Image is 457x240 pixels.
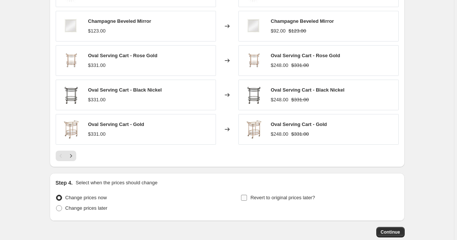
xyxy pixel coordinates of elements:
[65,195,107,200] span: Change prices now
[88,87,162,93] span: Oval Serving Cart - Black Nickel
[75,179,157,187] p: Select when the prices should change
[291,96,309,104] strike: $331.00
[271,96,288,104] div: $248.00
[88,27,106,35] div: $123.00
[60,84,82,106] img: 286458_1_80x.jpg
[65,205,108,211] span: Change prices later
[243,15,265,37] img: 347150_1_80x.jpg
[291,130,309,138] strike: $331.00
[271,27,286,35] div: $92.00
[271,53,340,58] span: Oval Serving Cart - Rose Gold
[88,53,158,58] span: Oval Serving Cart - Rose Gold
[60,118,82,141] img: 286457_1_80x.jpg
[271,62,288,69] div: $248.00
[88,96,106,104] div: $331.00
[66,151,76,161] button: Next
[88,130,106,138] div: $331.00
[56,151,76,161] nav: Pagination
[271,121,327,127] span: Oval Serving Cart - Gold
[56,179,73,187] h2: Step 4.
[60,49,82,72] img: 286459_1_80x.jpg
[243,84,265,106] img: 286458_1_80x.jpg
[88,62,106,69] div: $331.00
[271,87,345,93] span: Oval Serving Cart - Black Nickel
[288,27,306,35] strike: $123.00
[243,118,265,141] img: 286457_1_80x.jpg
[381,229,400,235] span: Continue
[88,121,144,127] span: Oval Serving Cart - Gold
[376,227,405,237] button: Continue
[250,195,315,200] span: Revert to original prices later?
[271,130,288,138] div: $248.00
[60,15,82,37] img: 347150_1_80x.jpg
[291,62,309,69] strike: $331.00
[271,18,334,24] span: Champagne Beveled Mirror
[243,49,265,72] img: 286459_1_80x.jpg
[88,18,151,24] span: Champagne Beveled Mirror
